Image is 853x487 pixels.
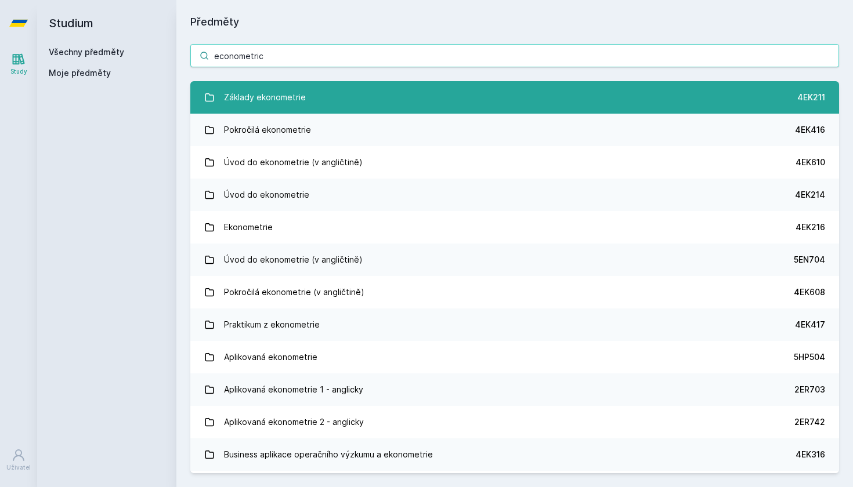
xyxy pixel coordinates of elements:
div: Základy ekonometrie [224,86,306,109]
div: Aplikovaná ekonometrie 2 - anglicky [224,410,364,434]
a: Aplikovaná ekonometrie 5HP504 [190,341,839,373]
span: Moje předměty [49,67,111,79]
div: 4EK608 [794,286,825,298]
div: Business aplikace operačního výzkumu a ekonometrie [224,443,433,466]
div: 5EN704 [794,254,825,266]
h1: Předměty [190,14,839,30]
div: 4EK211 [797,92,825,103]
a: Základy ekonometrie 4EK211 [190,81,839,114]
div: 2ER742 [794,416,825,428]
a: Business aplikace operačního výzkumu a ekonometrie 4EK316 [190,438,839,471]
a: Úvod do ekonometrie (v angličtině) 4EK610 [190,146,839,179]
div: Study [10,67,27,76]
a: Aplikovaná ekonometrie 1 - anglicky 2ER703 [190,373,839,406]
div: Úvod do ekonometrie (v angličtině) [224,151,363,174]
div: 4EK216 [796,221,825,233]
a: Úvod do ekonometrie 4EK214 [190,179,839,211]
div: Pokročilá ekonometrie (v angličtině) [224,281,364,304]
a: Uživatel [2,442,35,478]
div: Aplikovaná ekonometrie [224,346,317,369]
div: Aplikovaná ekonometrie 1 - anglicky [224,378,363,401]
div: Praktikum z ekonometrie [224,313,320,336]
div: Pokročilá ekonometrie [224,118,311,141]
a: Úvod do ekonometrie (v angličtině) 5EN704 [190,244,839,276]
a: Ekonometrie 4EK216 [190,211,839,244]
div: 2ER703 [794,384,825,395]
a: Pokročilá ekonometrie (v angličtině) 4EK608 [190,276,839,308]
input: Název nebo ident předmětu… [190,44,839,67]
a: Aplikovaná ekonometrie 2 - anglicky 2ER742 [190,406,839,438]
div: 4EK214 [795,189,825,201]
div: 4EK610 [796,157,825,168]
div: Úvod do ekonometrie (v angličtině) [224,248,363,271]
a: Praktikum z ekonometrie 4EK417 [190,308,839,341]
div: 4EK416 [795,124,825,136]
div: 5HP504 [794,351,825,363]
div: Ekonometrie [224,216,273,239]
a: Study [2,46,35,82]
a: Všechny předměty [49,47,124,57]
div: Uživatel [6,463,31,472]
a: Pokročilá ekonometrie 4EK416 [190,114,839,146]
div: Úvod do ekonometrie [224,183,309,206]
div: 4EK417 [795,319,825,330]
div: 4EK316 [796,449,825,460]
